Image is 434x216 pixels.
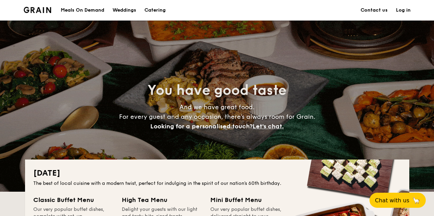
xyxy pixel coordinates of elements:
img: Grain [24,7,51,13]
span: 🦙 [412,196,420,204]
div: Classic Buffet Menu [33,195,114,205]
h2: [DATE] [33,168,401,179]
div: High Tea Menu [122,195,202,205]
button: Chat with us🦙 [370,193,426,208]
a: Logotype [24,7,51,13]
span: Let's chat. [253,123,284,130]
div: Mini Buffet Menu [210,195,291,205]
div: The best of local cuisine with a modern twist, perfect for indulging in the spirit of our nation’... [33,180,401,187]
span: Chat with us [375,197,409,204]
